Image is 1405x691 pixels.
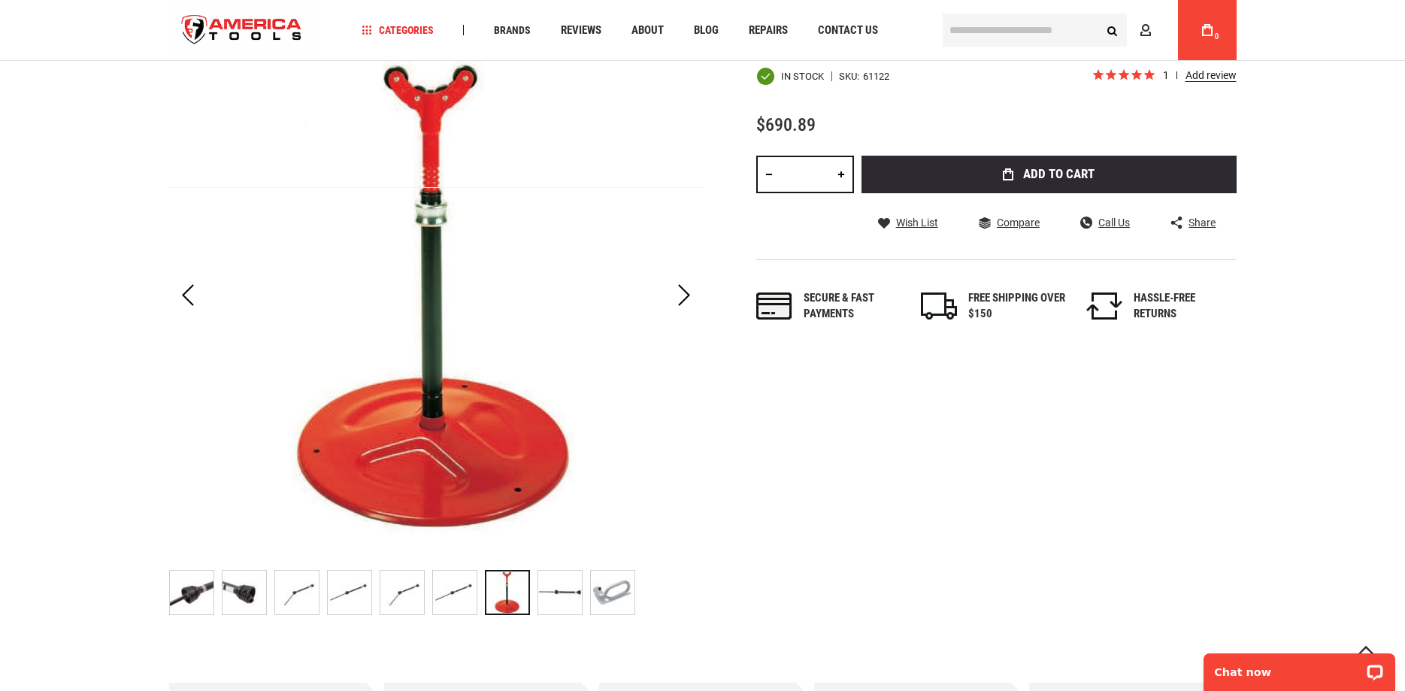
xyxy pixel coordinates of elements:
[327,562,380,623] div: RIDGID 61122 840A UNIVERSAL DRIVE SHAFT
[968,290,1066,323] div: FREE SHIPPING OVER $150
[839,71,863,81] strong: SKU
[591,571,634,614] img: RIDGID 61122 840A UNIVERSAL DRIVE SHAFT
[380,571,424,614] img: RIDGID 61122 840A UNIVERSAL DRIVE SHAFT
[362,25,434,35] span: Categories
[1098,16,1127,44] button: Search
[781,71,824,81] span: In stock
[1188,217,1216,228] span: Share
[274,562,327,623] div: RIDGID 61122 840A UNIVERSAL DRIVE SHAFT
[355,20,441,41] a: Categories
[328,571,371,614] img: RIDGID 61122 840A UNIVERSAL DRIVE SHAFT
[169,2,315,59] a: store logo
[742,20,795,41] a: Repairs
[625,20,671,41] a: About
[1194,644,1405,691] iframe: LiveChat chat widget
[1080,216,1130,229] a: Call Us
[861,156,1237,193] button: Add to Cart
[687,20,725,41] a: Blog
[804,290,901,323] div: Secure & fast payments
[537,562,590,623] div: RIDGID 61122 840A UNIVERSAL DRIVE SHAFT
[1098,217,1130,228] span: Call Us
[275,571,319,614] img: RIDGID 61122 840A UNIVERSAL DRIVE SHAFT
[169,29,703,562] img: RIDGID 61122 840A UNIVERSAL DRIVE SHAFT
[1092,68,1237,84] span: Rated 5.0 out of 5 stars 1 reviews
[538,571,582,614] img: RIDGID 61122 840A UNIVERSAL DRIVE SHAFT
[561,25,601,36] span: Reviews
[1176,71,1177,79] span: review
[811,20,885,41] a: Contact Us
[756,292,792,320] img: payments
[169,2,315,59] img: America Tools
[749,25,788,36] span: Repairs
[756,67,824,86] div: Availability
[433,571,477,614] img: RIDGID 61122 840A UNIVERSAL DRIVE SHAFT
[979,216,1040,229] a: Compare
[896,217,938,228] span: Wish List
[1134,290,1231,323] div: HASSLE-FREE RETURNS
[222,562,274,623] div: RIDGID 61122 840A UNIVERSAL DRIVE SHAFT
[223,571,266,614] img: RIDGID 61122 840A UNIVERSAL DRIVE SHAFT
[997,217,1040,228] span: Compare
[432,562,485,623] div: RIDGID 61122 840A UNIVERSAL DRIVE SHAFT
[169,562,222,623] div: RIDGID 61122 840A UNIVERSAL DRIVE SHAFT
[1163,69,1237,81] span: 1 reviews
[487,20,537,41] a: Brands
[169,29,207,562] div: Previous
[1023,168,1095,180] span: Add to Cart
[863,71,889,81] div: 61122
[485,562,537,623] div: RIDGID 61122 840A UNIVERSAL DRIVE SHAFT
[494,25,531,35] span: Brands
[878,216,938,229] a: Wish List
[665,29,703,562] div: Next
[170,571,213,614] img: RIDGID 61122 840A UNIVERSAL DRIVE SHAFT
[1086,292,1122,320] img: returns
[631,25,664,36] span: About
[756,114,816,135] span: $690.89
[694,25,719,36] span: Blog
[380,562,432,623] div: RIDGID 61122 840A UNIVERSAL DRIVE SHAFT
[590,562,635,623] div: RIDGID 61122 840A UNIVERSAL DRIVE SHAFT
[818,25,878,36] span: Contact Us
[554,20,608,41] a: Reviews
[921,292,957,320] img: shipping
[1215,32,1219,41] span: 0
